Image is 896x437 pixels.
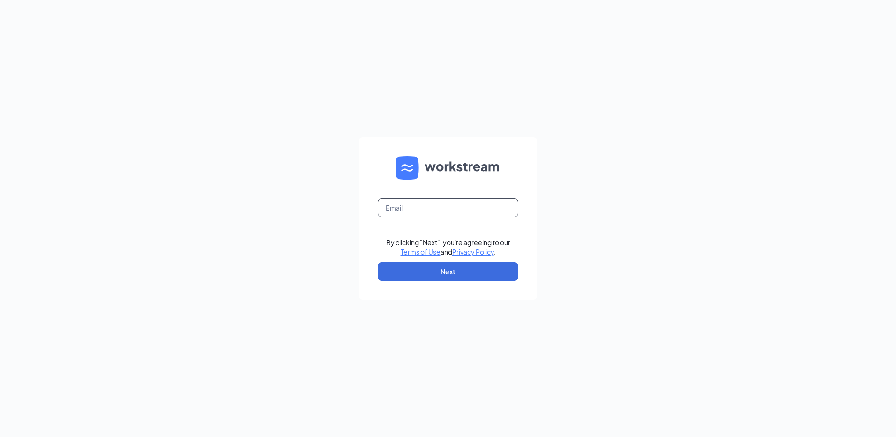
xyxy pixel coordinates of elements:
div: By clicking "Next", you're agreeing to our and . [386,238,510,256]
a: Terms of Use [401,248,441,256]
button: Next [378,262,518,281]
input: Email [378,198,518,217]
a: Privacy Policy [452,248,494,256]
img: WS logo and Workstream text [396,156,500,180]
